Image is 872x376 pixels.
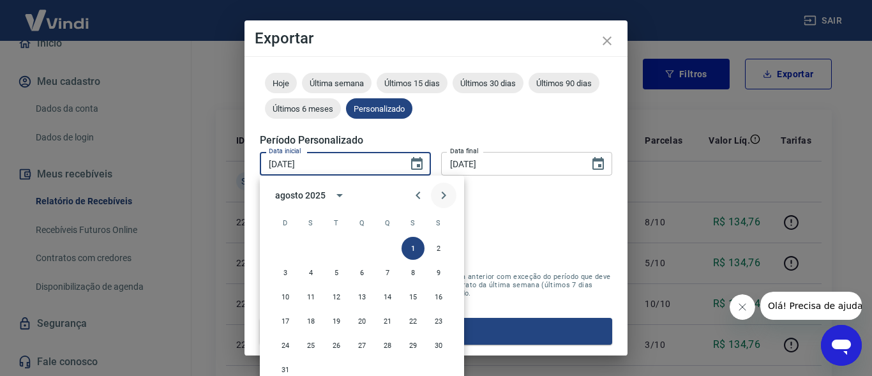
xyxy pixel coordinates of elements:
[350,285,373,308] button: 13
[346,104,412,114] span: Personalizado
[453,73,523,93] div: Últimos 30 dias
[402,310,425,333] button: 22
[325,334,348,357] button: 26
[350,210,373,236] span: quarta-feira
[269,146,301,156] label: Data inicial
[585,151,611,177] button: Choose date, selected date is 31 de ago de 2025
[8,9,107,19] span: Olá! Precisa de ajuda?
[302,79,372,88] span: Última semana
[529,73,599,93] div: Últimos 90 dias
[265,79,297,88] span: Hoje
[821,325,862,366] iframe: Botão para abrir a janela de mensagens
[299,334,322,357] button: 25
[299,285,322,308] button: 11
[760,292,862,320] iframe: Mensagem da empresa
[325,261,348,284] button: 5
[329,184,350,206] button: calendar view is open, switch to year view
[350,310,373,333] button: 20
[376,261,399,284] button: 7
[402,261,425,284] button: 8
[274,210,297,236] span: domingo
[274,310,297,333] button: 17
[427,334,450,357] button: 30
[529,79,599,88] span: Últimos 90 dias
[431,183,456,208] button: Next month
[730,294,755,320] iframe: Fechar mensagem
[255,31,617,46] h4: Exportar
[427,310,450,333] button: 23
[260,45,612,57] h5: Período
[427,210,450,236] span: sábado
[376,285,399,308] button: 14
[350,261,373,284] button: 6
[405,183,431,208] button: Previous month
[299,261,322,284] button: 4
[299,210,322,236] span: segunda-feira
[274,261,297,284] button: 3
[376,334,399,357] button: 28
[402,334,425,357] button: 29
[402,285,425,308] button: 15
[265,98,341,119] div: Últimos 6 meses
[265,73,297,93] div: Hoje
[274,334,297,357] button: 24
[260,152,399,176] input: DD/MM/YYYY
[302,73,372,93] div: Última semana
[427,261,450,284] button: 9
[299,310,322,333] button: 18
[592,26,622,56] button: close
[441,152,580,176] input: DD/MM/YYYY
[275,189,325,202] div: agosto 2025
[376,310,399,333] button: 21
[265,104,341,114] span: Últimos 6 meses
[427,237,450,260] button: 2
[325,310,348,333] button: 19
[274,285,297,308] button: 10
[377,79,447,88] span: Últimos 15 dias
[404,151,430,177] button: Choose date, selected date is 1 de ago de 2025
[402,237,425,260] button: 1
[346,98,412,119] div: Personalizado
[402,210,425,236] span: sexta-feira
[453,79,523,88] span: Últimos 30 dias
[377,73,447,93] div: Últimos 15 dias
[260,134,612,147] h5: Período Personalizado
[325,210,348,236] span: terça-feira
[427,285,450,308] button: 16
[350,334,373,357] button: 27
[376,210,399,236] span: quinta-feira
[325,285,348,308] button: 12
[450,146,479,156] label: Data final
